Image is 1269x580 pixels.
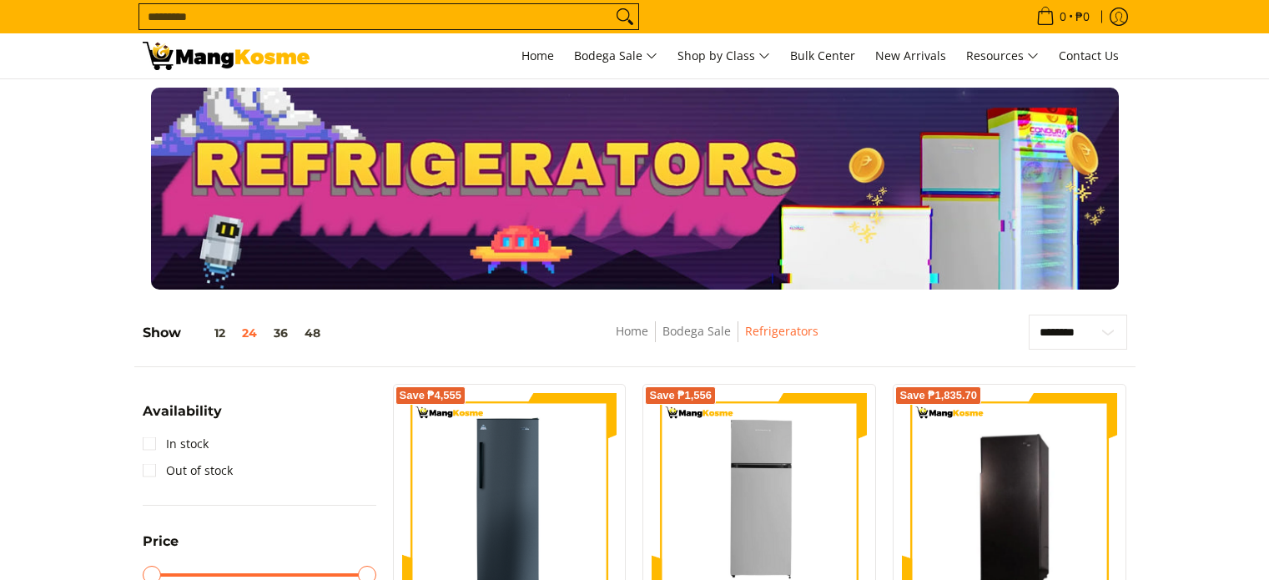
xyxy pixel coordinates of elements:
img: Bodega Sale Refrigerator l Mang Kosme: Home Appliances Warehouse Sale [143,42,310,70]
span: Bodega Sale [574,46,657,67]
a: Bodega Sale [566,33,666,78]
button: Search [612,4,638,29]
nav: Breadcrumbs [494,321,940,359]
span: Price [143,535,179,548]
span: • [1031,8,1095,26]
h5: Show [143,325,329,341]
a: Refrigerators [745,323,818,339]
span: Availability [143,405,222,418]
a: Home [616,323,648,339]
span: Home [521,48,554,63]
a: Out of stock [143,457,233,484]
span: Save ₱4,555 [400,391,462,401]
span: Shop by Class [677,46,770,67]
a: Bulk Center [782,33,864,78]
a: Contact Us [1050,33,1127,78]
a: Shop by Class [669,33,778,78]
button: 48 [296,326,329,340]
button: 12 [181,326,234,340]
a: Bodega Sale [662,323,731,339]
span: Resources [966,46,1039,67]
span: 0 [1057,11,1069,23]
a: In stock [143,431,209,457]
span: Contact Us [1059,48,1119,63]
a: Home [513,33,562,78]
a: New Arrivals [867,33,954,78]
span: Save ₱1,556 [649,391,712,401]
span: ₱0 [1073,11,1092,23]
summary: Open [143,535,179,561]
button: 36 [265,326,296,340]
button: 24 [234,326,265,340]
span: New Arrivals [875,48,946,63]
summary: Open [143,405,222,431]
a: Resources [958,33,1047,78]
nav: Main Menu [326,33,1127,78]
span: Save ₱1,835.70 [899,391,977,401]
span: Bulk Center [790,48,855,63]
